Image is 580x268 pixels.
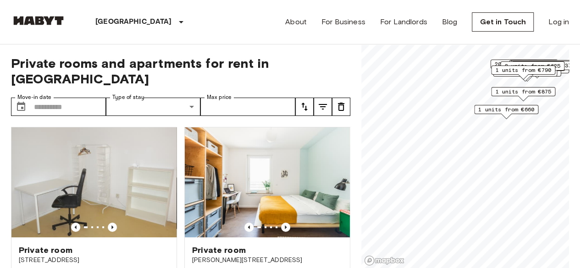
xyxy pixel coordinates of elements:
[244,223,254,232] button: Previous image
[12,98,30,116] button: Choose date
[295,98,314,116] button: tune
[442,16,458,27] a: Blog
[491,66,555,80] div: Map marker
[207,93,232,101] label: Max price
[112,93,144,101] label: Type of stay
[108,223,117,232] button: Previous image
[500,61,564,76] div: Map marker
[474,105,538,119] div: Map marker
[364,255,404,266] a: Mapbox logo
[495,60,554,68] span: 20 units from €655
[491,60,558,74] div: Map marker
[192,256,342,265] span: [PERSON_NAME][STREET_ADDRESS]
[281,223,290,232] button: Previous image
[548,16,569,27] a: Log in
[19,256,169,265] span: [STREET_ADDRESS]
[185,127,350,237] img: Marketing picture of unit DE-01-08-020-03Q
[19,245,72,256] span: Private room
[380,16,427,27] a: For Landlords
[11,55,350,87] span: Private rooms and apartments for rent in [GEOGRAPHIC_DATA]
[515,60,571,69] span: 3 units from €655
[512,61,579,75] div: Map marker
[511,60,575,74] div: Map marker
[314,98,332,116] button: tune
[17,93,51,101] label: Move-in date
[495,88,551,96] span: 1 units from €875
[332,98,350,116] button: tune
[504,62,560,70] span: 2 units from €625
[95,16,172,27] p: [GEOGRAPHIC_DATA]
[321,16,365,27] a: For Business
[285,16,307,27] a: About
[11,127,177,237] img: Marketing picture of unit DE-01-031-02M
[491,87,555,101] div: Map marker
[71,223,80,232] button: Previous image
[478,105,534,114] span: 1 units from €660
[495,66,551,74] span: 1 units from €790
[509,60,577,74] div: Map marker
[472,12,534,32] a: Get in Touch
[11,16,66,25] img: Habyt
[192,245,246,256] span: Private room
